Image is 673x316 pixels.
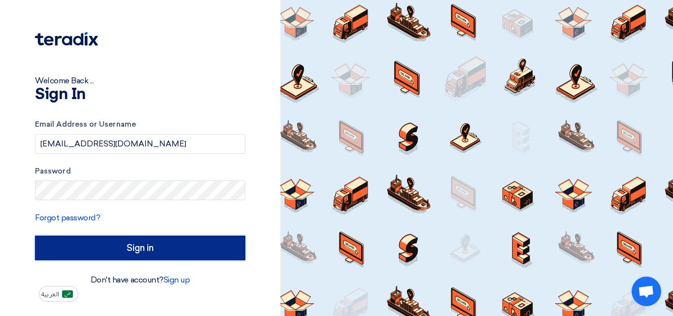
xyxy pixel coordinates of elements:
[35,32,98,46] img: Teradix logo
[35,75,245,87] div: Welcome Back ...
[35,134,245,154] input: Enter your business email or username
[39,286,78,302] button: العربية
[62,290,73,298] img: ar-AR.png
[35,274,245,286] div: Don't have account?
[35,166,245,177] label: Password
[35,236,245,260] input: Sign in
[164,275,190,284] a: Sign up
[632,277,661,306] div: Open chat
[35,119,245,130] label: Email Address or Username
[41,291,59,298] span: العربية
[35,213,100,222] a: Forgot password?
[35,87,245,103] h1: Sign In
